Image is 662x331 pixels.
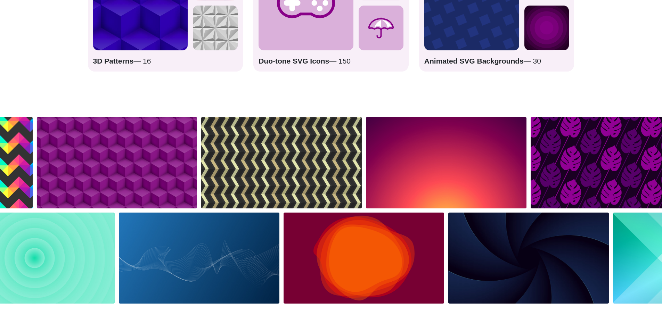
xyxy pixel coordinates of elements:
img: 3D Cube Repeating Pattern [35,115,199,210]
p: — 30 [424,56,569,67]
strong: 3D Patterns [93,57,134,65]
strong: Animated SVG Backgrounds [424,57,524,65]
p: — 16 [93,56,238,67]
strong: Duo-tone SVG Icons [259,57,329,65]
img: Triangular 3d panels in a pattern [193,6,238,50]
p: — 150 [259,56,403,67]
img: Complex Repeating Stripe Pattern with Depth [199,115,364,210]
